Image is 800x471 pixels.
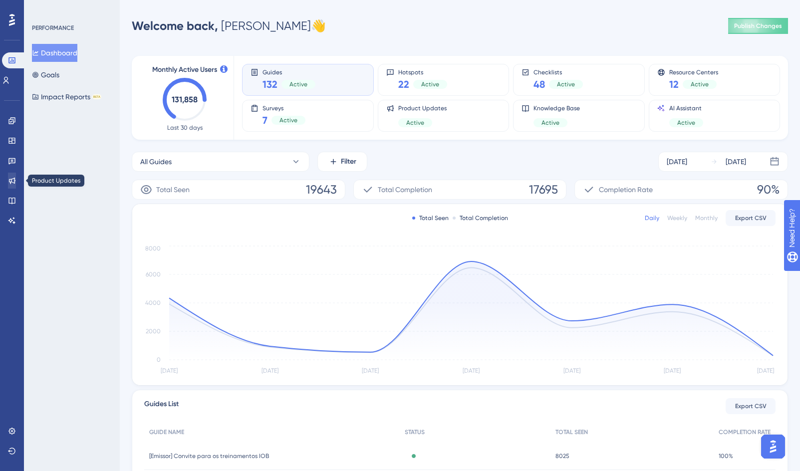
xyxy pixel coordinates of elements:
span: Knowledge Base [533,104,580,112]
button: Export CSV [726,398,776,414]
span: Welcome back, [132,18,218,33]
span: Total Completion [378,184,432,196]
span: GUIDE NAME [149,428,184,436]
iframe: UserGuiding AI Assistant Launcher [758,432,788,462]
tspan: [DATE] [664,367,681,374]
span: Export CSV [735,214,767,222]
span: Last 30 days [167,124,203,132]
span: Active [691,80,709,88]
button: Export CSV [726,210,776,226]
span: AI Assistant [669,104,703,112]
span: Product Updates [398,104,447,112]
span: Monthly Active Users [152,64,217,76]
tspan: 8000 [145,245,161,252]
span: All Guides [140,156,172,168]
span: 12 [669,77,679,91]
span: 19643 [306,182,337,198]
span: Guides List [144,398,179,414]
button: Publish Changes [728,18,788,34]
tspan: 0 [157,356,161,363]
span: Surveys [263,104,305,111]
div: [PERSON_NAME] 👋 [132,18,326,34]
button: Goals [32,66,59,84]
div: Total Seen [412,214,449,222]
span: STATUS [405,428,425,436]
span: Filter [341,156,356,168]
span: 100% [719,452,733,460]
button: Filter [317,152,367,172]
span: Active [279,116,297,124]
tspan: [DATE] [161,367,178,374]
span: Active [406,119,424,127]
span: Completion Rate [599,184,653,196]
span: Need Help? [23,2,62,14]
span: Guides [263,68,315,75]
span: 48 [533,77,545,91]
button: Dashboard [32,44,77,62]
span: Publish Changes [734,22,782,30]
div: [DATE] [726,156,746,168]
span: Hotspots [398,68,447,75]
span: 90% [757,182,780,198]
span: 8025 [555,452,569,460]
span: 132 [263,77,277,91]
div: Monthly [695,214,718,222]
span: 7 [263,113,267,127]
button: Impact ReportsBETA [32,88,101,106]
span: Active [557,80,575,88]
span: Resource Centers [669,68,718,75]
span: Export CSV [735,402,767,410]
span: Active [677,119,695,127]
div: Total Completion [453,214,508,222]
tspan: [DATE] [757,367,774,374]
tspan: [DATE] [362,367,379,374]
span: Active [421,80,439,88]
span: Checklists [533,68,583,75]
span: [Emissor] Convite para os treinamentos IOB [149,452,269,460]
span: Active [541,119,559,127]
div: [DATE] [667,156,687,168]
span: Active [289,80,307,88]
div: Weekly [667,214,687,222]
tspan: [DATE] [463,367,480,374]
div: Daily [645,214,659,222]
tspan: 4000 [145,299,161,306]
tspan: [DATE] [262,367,278,374]
tspan: [DATE] [563,367,580,374]
text: 131,858 [172,95,198,104]
tspan: 6000 [146,271,161,278]
span: 22 [398,77,409,91]
div: BETA [92,94,101,99]
button: All Guides [132,152,309,172]
span: Total Seen [156,184,190,196]
div: PERFORMANCE [32,24,74,32]
span: 17695 [529,182,558,198]
tspan: 2000 [146,328,161,335]
span: TOTAL SEEN [555,428,588,436]
span: COMPLETION RATE [719,428,771,436]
